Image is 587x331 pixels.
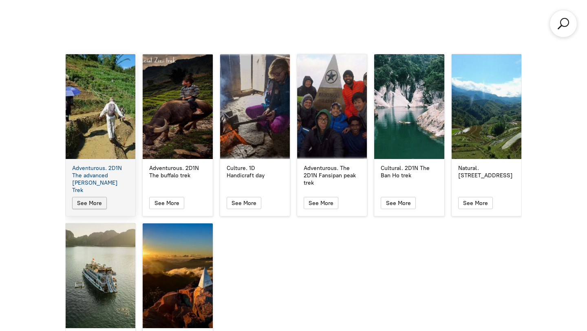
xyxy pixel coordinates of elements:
[220,54,290,159] a: Culture. 1D Handicraft day
[374,54,444,159] a: Cultural. 2D1N The Ban Ho trek
[374,165,444,179] a: Cultural. 2D1N The Ban Ho trek
[381,197,415,209] button: See More
[458,165,515,179] div: Natural. [STREET_ADDRESS]
[154,200,179,207] span: See More
[143,223,212,328] a: 2D Ultimate Sapa Mt Fansipan, Rice Terraces and Hometrek
[304,165,360,187] div: Adventurous. The 2D1N Fansipan peak trek
[77,200,102,207] span: See More
[66,223,135,328] a: EXCLUSIVE JOURNEY: HANOI – CAT BA ISLAND – LAN HA BAY WITH SERENITY DAY CRUISES
[232,200,256,207] span: See More
[227,197,261,209] button: See More
[143,165,212,179] a: Adventurous. 2D1N The buffalo trek
[72,197,107,209] button: See More
[556,16,571,31] a: Search products
[309,200,333,207] span: See More
[143,54,212,159] a: Adventurous. 2D1N The buffalo trek
[297,165,367,187] a: Adventurous. The 2D1N Fansipan peak trek
[149,165,206,179] div: Adventurous. 2D1N The buffalo trek
[227,165,283,179] div: Culture. 1D Handicraft day
[297,54,367,159] a: Adventurous. The 2D1N Fansipan peak trek
[220,165,290,179] a: Culture. 1D Handicraft day
[458,197,493,209] button: See More
[452,165,521,179] a: Natural. [STREET_ADDRESS]
[381,165,437,179] div: Cultural. 2D1N The Ban Ho trek
[304,197,338,209] button: See More
[72,165,129,194] div: Adventurous. 2D1N The advanced [PERSON_NAME] Trek
[66,165,135,194] a: Adventurous. 2D1N The advanced [PERSON_NAME] Trek
[386,200,411,207] span: See More
[66,54,135,159] a: Adventurous. 2D1N The advanced Muong Hoa Trek
[149,197,184,209] button: See More
[452,54,521,159] a: Natural. 1D Hit The Road
[463,200,488,207] span: See More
